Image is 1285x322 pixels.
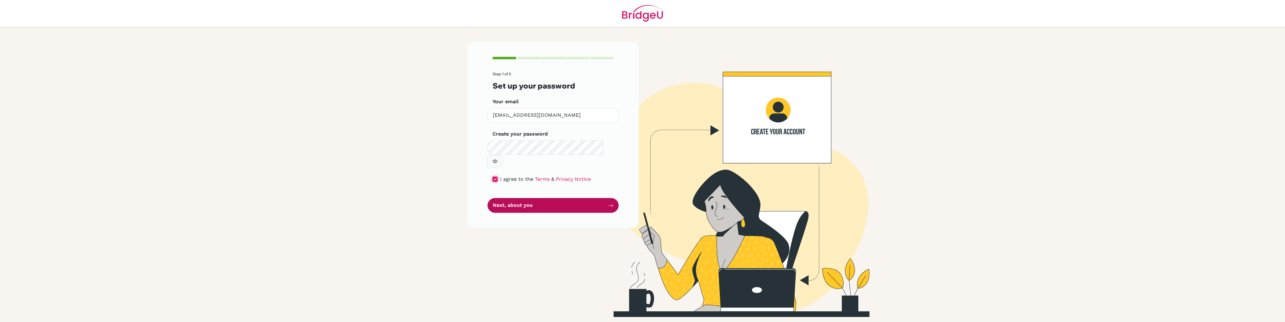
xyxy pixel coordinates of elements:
img: Create your account [553,42,911,317]
h3: Set up your password [493,81,614,90]
span: & [551,176,554,182]
label: Create your password [493,130,548,138]
label: Your email [493,98,519,105]
a: Terms [535,176,550,182]
button: Next, about you [488,198,619,213]
span: I agree to the [500,176,533,182]
input: Insert your email* [488,108,619,123]
span: Step 1 of 5 [493,72,511,76]
a: Privacy Notice [556,176,591,182]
